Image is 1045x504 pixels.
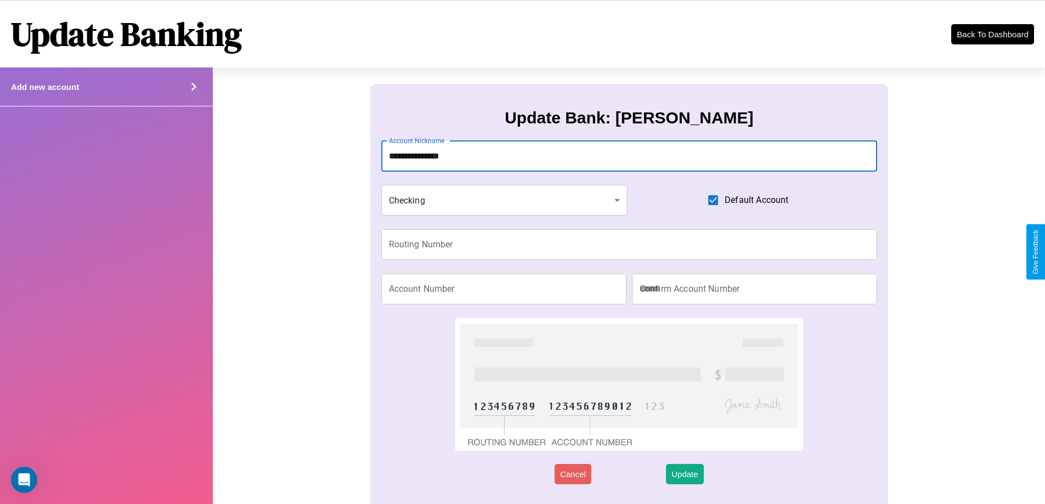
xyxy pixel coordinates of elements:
h1: Update Banking [11,12,242,56]
button: Back To Dashboard [951,24,1034,44]
h4: Add new account [11,82,79,92]
iframe: Intercom live chat [11,467,37,493]
img: check [455,318,803,451]
div: Give Feedback [1032,230,1040,274]
div: Checking [381,185,628,216]
h3: Update Bank: [PERSON_NAME] [505,109,753,127]
button: Cancel [555,464,591,484]
button: Update [666,464,703,484]
label: Account Nickname [389,136,445,145]
span: Default Account [725,194,788,207]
